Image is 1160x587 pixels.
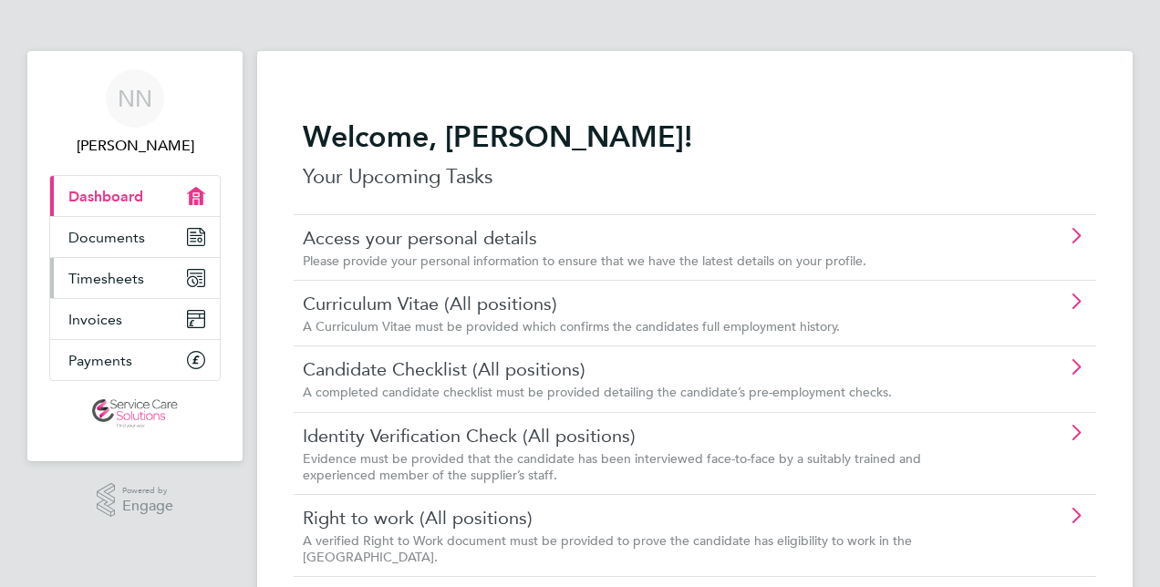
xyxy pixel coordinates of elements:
span: Dashboard [68,188,143,205]
a: Identity Verification Check (All positions) [303,424,984,448]
span: Timesheets [68,270,144,287]
span: Engage [122,499,173,514]
a: Go to home page [49,399,221,428]
h2: Welcome, [PERSON_NAME]! [303,118,1087,155]
span: Powered by [122,483,173,499]
a: Payments [50,340,220,380]
span: Nicole Nyamwiza [49,135,221,157]
span: A verified Right to Work document must be provided to prove the candidate has eligibility to work... [303,532,912,565]
span: Payments [68,352,132,369]
a: Powered byEngage [97,483,174,518]
a: Timesheets [50,258,220,298]
span: Invoices [68,311,122,328]
nav: Main navigation [27,51,243,461]
span: NN [118,87,152,110]
a: Candidate Checklist (All positions) [303,357,984,381]
p: Your Upcoming Tasks [303,162,1087,191]
a: NN[PERSON_NAME] [49,69,221,157]
a: Dashboard [50,176,220,216]
img: servicecare-logo-retina.png [92,399,178,428]
a: Right to work (All positions) [303,506,984,530]
a: Access your personal details [303,226,984,250]
span: Evidence must be provided that the candidate has been interviewed face-to-face by a suitably trai... [303,450,921,483]
span: A Curriculum Vitae must be provided which confirms the candidates full employment history. [303,318,840,335]
span: Please provide your personal information to ensure that we have the latest details on your profile. [303,252,866,269]
a: Invoices [50,299,220,339]
span: Documents [68,229,145,246]
a: Curriculum Vitae (All positions) [303,292,984,315]
a: Documents [50,217,220,257]
span: A completed candidate checklist must be provided detailing the candidate’s pre-employment checks. [303,384,892,400]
